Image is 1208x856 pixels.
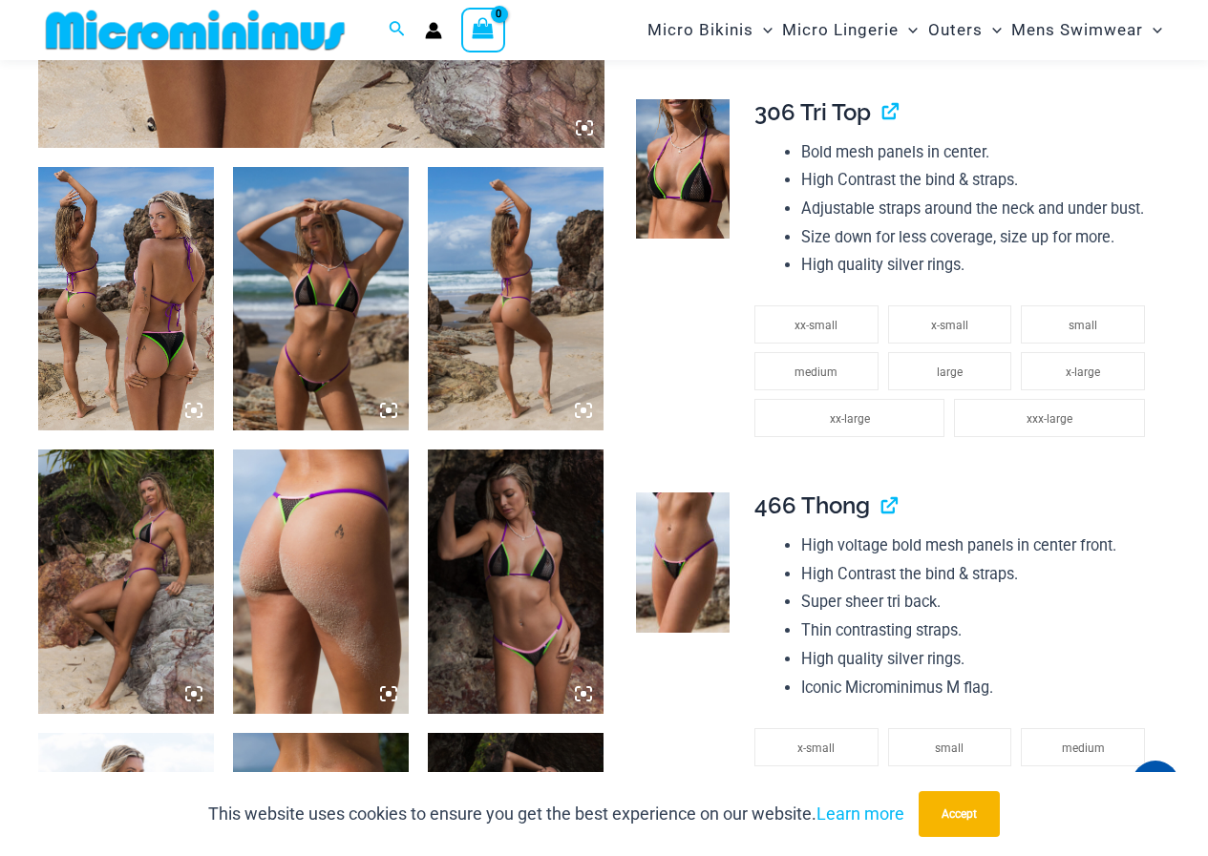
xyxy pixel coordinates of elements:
[937,365,963,379] span: large
[795,365,837,379] span: medium
[643,6,777,54] a: Micro BikinisMenu ToggleMenu Toggle
[801,166,1155,195] li: High Contrast the bind & straps.
[1066,365,1100,379] span: x-large
[754,352,879,390] li: medium
[935,741,964,755] span: small
[208,800,904,828] p: This website uses cookies to ensure you get the best experience on our website.
[754,491,870,519] span: 466 Thong
[754,728,879,766] li: x-small
[428,167,604,430] img: Reckless Neon Crush Black Neon 306 Tri Top 466 Thong
[1143,6,1162,54] span: Menu Toggle
[38,449,214,713] img: Reckless Neon Crush Black Neon 306 Tri Top 466 Thong
[888,728,1012,766] li: small
[1007,6,1167,54] a: Mens SwimwearMenu ToggleMenu Toggle
[1062,741,1105,755] span: medium
[428,449,604,713] img: Reckless Neon Crush Black Neon 306 Tri Top 296 Cheeky
[801,616,1155,645] li: Thin contrasting straps.
[888,352,1012,390] li: large
[782,6,899,54] span: Micro Lingerie
[461,8,505,52] a: View Shopping Cart, empty
[38,167,214,430] img: Bottoms B
[754,399,944,437] li: xx-large
[640,3,1170,57] nav: Site Navigation
[816,804,904,824] a: Learn more
[931,319,968,332] span: x-small
[1021,305,1145,344] li: small
[636,492,730,632] img: Reckless Neon Crush Black Neon 466 Thong
[777,6,922,54] a: Micro LingerieMenu ToggleMenu Toggle
[928,6,983,54] span: Outers
[795,319,837,332] span: xx-small
[1027,412,1072,426] span: xxx-large
[753,6,773,54] span: Menu Toggle
[983,6,1002,54] span: Menu Toggle
[38,9,352,52] img: MM SHOP LOGO FLAT
[830,412,870,426] span: xx-large
[1011,6,1143,54] span: Mens Swimwear
[923,6,1007,54] a: OutersMenu ToggleMenu Toggle
[919,791,1000,837] button: Accept
[899,6,918,54] span: Menu Toggle
[801,223,1155,252] li: Size down for less coverage, size up for more.
[801,588,1155,616] li: Super sheer tri back.
[647,6,753,54] span: Micro Bikinis
[801,138,1155,167] li: Bold mesh panels in center.
[801,674,1155,702] li: Iconic Microminimus M flag.
[754,305,879,344] li: xx-small
[801,645,1155,674] li: High quality silver rings.
[233,167,409,430] img: Reckless Neon Crush Black Neon 306 Tri Top 466 Thong
[754,98,871,126] span: 306 Tri Top
[1021,728,1145,766] li: medium
[801,560,1155,589] li: High Contrast the bind & straps.
[954,399,1144,437] li: xxx-large
[1021,352,1145,390] li: x-large
[1069,319,1097,332] span: small
[797,741,835,755] span: x-small
[389,18,406,42] a: Search icon link
[801,251,1155,280] li: High quality silver rings.
[801,195,1155,223] li: Adjustable straps around the neck and under bust.
[425,22,442,39] a: Account icon link
[801,532,1155,560] li: High voltage bold mesh panels in center front.
[233,449,409,713] img: Reckless Neon Crush Black Neon 466 Thong
[888,305,1012,344] li: x-small
[636,99,730,239] img: Reckless Neon Crush Black Neon 306 Tri Top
